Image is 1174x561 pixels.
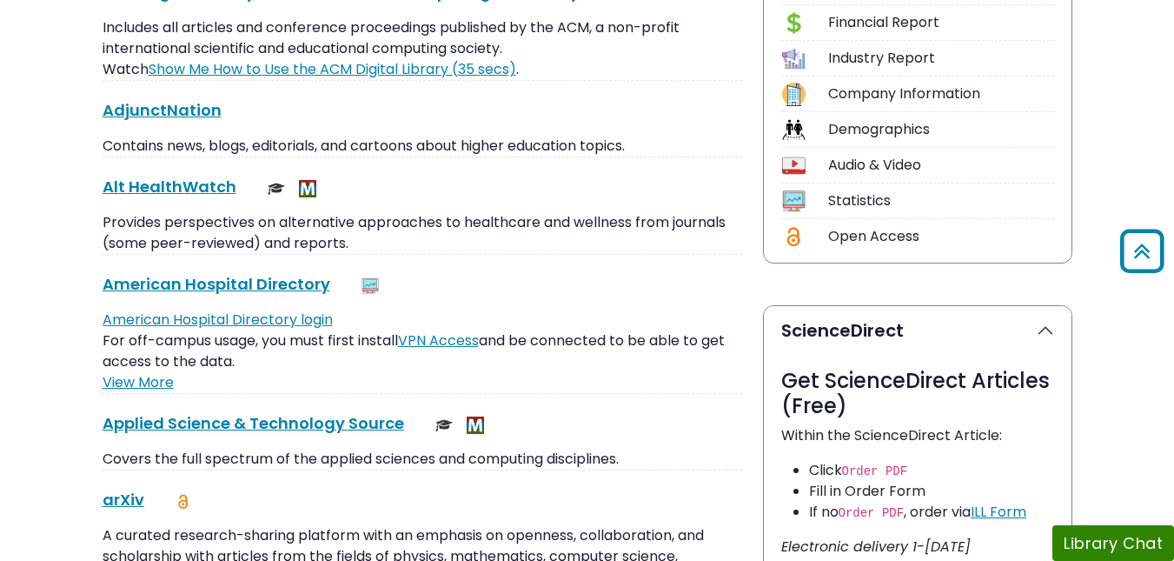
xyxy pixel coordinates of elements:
img: MeL (Michigan electronic Library) [299,180,316,197]
p: Covers the full spectrum of the applied sciences and computing disciplines. [103,449,742,470]
a: Back to Top [1114,237,1170,265]
div: Open Access [828,226,1054,247]
img: Statistics [361,277,379,295]
img: Icon Industry Report [782,47,806,70]
div: Audio & Video [828,155,1054,176]
a: Applied Science & Technology Source [103,412,404,434]
button: Library Chat [1052,525,1174,561]
div: Financial Report [828,12,1054,33]
p: Contains news, blogs, editorials, and cartoons about higher education topics. [103,136,742,157]
i: Electronic delivery 1-[DATE] [781,537,971,557]
a: View More [103,372,174,392]
img: Scholarly or Peer Reviewed [268,180,285,197]
img: MeL (Michigan electronic Library) [467,417,484,434]
div: Demographics [828,119,1054,140]
a: American Hospital Directory [103,273,330,295]
p: Includes all articles and conference proceedings published by the ACM, a non-profit international... [103,17,742,80]
a: ILL Form [971,502,1026,522]
div: Statistics [828,190,1054,211]
img: Open Access [176,493,191,511]
div: Industry Report [828,48,1054,69]
button: ScienceDirect [764,306,1071,355]
li: If no , order via [809,502,1054,523]
code: Order PDF [842,464,908,478]
a: American Hospital Directory login [103,310,333,330]
img: Icon Demographics [782,118,806,142]
div: Company Information [828,83,1054,104]
a: Alt HealthWatch [103,176,236,197]
img: Icon Financial Report [782,11,806,35]
img: Icon Statistics [782,190,806,213]
a: VPN Access [398,331,479,351]
a: arXiv [103,489,144,511]
li: Click [809,460,1054,481]
p: Within the ScienceDirect Article: [781,425,1054,446]
img: Scholarly or Peer Reviewed [435,417,453,434]
h3: Get ScienceDirect Articles (Free) [781,369,1054,419]
code: Order PDF [839,506,905,520]
p: Provides perspectives on alternative approaches to healthcare and wellness from journals (some pe... [103,212,742,254]
li: Fill in Order Form [809,481,1054,502]
img: Icon Company Information [782,83,806,106]
p: For off-campus usage, you must first install and be connected to be able to get access to the data. [103,310,742,372]
a: AdjunctNation [103,99,222,121]
a: Link opens in new window [149,59,516,79]
img: Icon Audio & Video [782,154,806,177]
img: Icon Open Access [783,225,805,249]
